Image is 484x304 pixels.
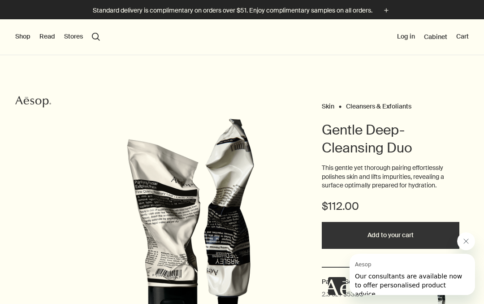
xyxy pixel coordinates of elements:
button: Open search [92,33,100,41]
h1: Gentle Deep-Cleansing Duo [322,121,459,157]
button: Standard delivery is complimentary on orders over $51. Enjoy complimentary samples on all orders. [93,5,391,16]
button: Read [39,32,55,41]
button: Cart [456,32,469,41]
p: This gentle yet thorough pairing effortlessly polishes skin and lifts impurities, revealing a sur... [322,164,459,190]
a: Skin [322,102,334,106]
button: Stores [64,32,83,41]
a: Cleansers & Exfoliants [346,102,411,106]
span: $112.00 [322,199,359,213]
div: 2.3 oz / $53.00 [322,289,363,300]
iframe: Message from Aesop [350,254,475,295]
button: Add to your cart - $112.00 [322,222,459,249]
a: Parsley Seed Cleansing Masque 2.3 oz / $53.00 [322,277,415,287]
button: Log in [397,32,415,41]
iframe: Close message from Aesop [457,232,475,250]
button: Shop [15,32,30,41]
p: Standard delivery is complimentary on orders over $51. Enjoy complimentary samples on all orders. [93,6,372,15]
svg: Aesop [15,95,51,109]
nav: primary [15,19,100,55]
iframe: no content [328,277,346,295]
div: Aesop says "Our consultants are available now to offer personalised product advice.". Open messag... [328,232,475,295]
h2: Parsley Seed Cleansing Masque 2.3 oz / $53.00 [322,278,415,286]
a: Cabinet [424,33,447,41]
span: Our consultants are available now to offer personalised product advice. [5,19,112,44]
a: Aesop [13,93,53,113]
nav: supplementary [397,19,469,55]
